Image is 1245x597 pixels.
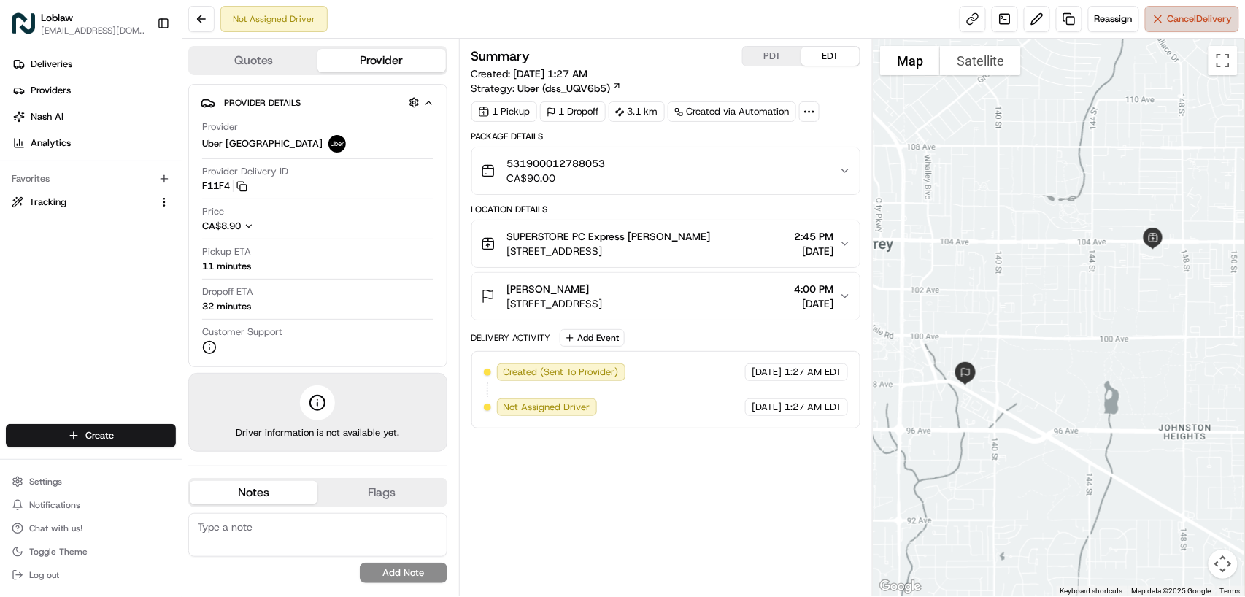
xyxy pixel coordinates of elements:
[103,361,177,373] a: Powered byPylon
[752,401,782,414] span: [DATE]
[1145,6,1239,32] button: CancelDelivery
[794,296,833,311] span: [DATE]
[1209,46,1238,75] button: Toggle fullscreen view
[1209,550,1238,579] button: Map camera controls
[471,332,551,344] div: Delivery Activity
[129,266,159,277] span: [DATE]
[123,328,135,339] div: 💻
[785,401,841,414] span: 1:27 AM EDT
[15,139,41,166] img: 1736555255976-a54dd68f-1ca7-489b-9aae-adbdc363a1c4
[45,226,120,238] span: Klarizel Pensader
[12,196,153,209] a: Tracking
[85,429,114,442] span: Create
[6,542,176,562] button: Toggle Theme
[202,300,251,313] div: 32 minutes
[1168,12,1233,26] span: Cancel Delivery
[518,81,611,96] span: Uber (dss_UQV6b5)
[121,266,126,277] span: •
[202,220,331,233] button: CA$8.90
[190,481,317,504] button: Notes
[202,285,253,298] span: Dropoff ETA
[743,47,801,66] button: PDT
[123,226,128,238] span: •
[794,229,833,244] span: 2:45 PM
[15,252,38,275] img: Jandy Espique
[131,226,172,238] span: 12:18 PM
[29,569,59,581] span: Log out
[6,6,151,41] button: LoblawLoblaw[EMAIL_ADDRESS][DOMAIN_NAME]
[248,144,266,161] button: Start new chat
[609,101,665,122] div: 3.1 km
[15,58,266,82] p: Welcome 👋
[801,47,860,66] button: EDT
[202,120,238,134] span: Provider
[668,101,796,122] a: Created via Automation
[226,187,266,204] button: See all
[1132,587,1211,595] span: Map data ©2025 Google
[1060,586,1123,596] button: Keyboard shortcuts
[202,137,323,150] span: Uber [GEOGRAPHIC_DATA]
[794,282,833,296] span: 4:00 PM
[507,156,606,171] span: 531900012788053
[940,46,1021,75] button: Show satellite imagery
[6,105,182,128] a: Nash AI
[6,471,176,492] button: Settings
[38,94,241,109] input: Clear
[29,196,66,209] span: Tracking
[29,227,41,239] img: 1736555255976-a54dd68f-1ca7-489b-9aae-adbdc363a1c4
[6,79,182,102] a: Providers
[504,401,590,414] span: Not Assigned Driver
[328,135,346,153] img: uber-new-logo.jpeg
[66,154,201,166] div: We're available if you need us!
[880,46,940,75] button: Show street map
[317,49,445,72] button: Provider
[9,320,117,347] a: 📗Knowledge Base
[471,101,537,122] div: 1 Pickup
[31,58,72,71] span: Deliveries
[507,171,606,185] span: CA$90.00
[471,66,588,81] span: Created:
[471,50,531,63] h3: Summary
[785,366,841,379] span: 1:27 AM EDT
[504,366,619,379] span: Created (Sent To Provider)
[794,244,833,258] span: [DATE]
[507,282,590,296] span: [PERSON_NAME]
[202,180,247,193] button: F11F4
[202,245,251,258] span: Pickup ETA
[29,266,41,278] img: 1736555255976-a54dd68f-1ca7-489b-9aae-adbdc363a1c4
[31,136,71,150] span: Analytics
[540,101,606,122] div: 1 Dropoff
[507,244,711,258] span: [STREET_ADDRESS]
[472,147,860,194] button: 531900012788053CA$90.00
[29,499,80,511] span: Notifications
[6,53,182,76] a: Deliveries
[41,25,145,36] button: [EMAIL_ADDRESS][DOMAIN_NAME]
[507,296,603,311] span: [STREET_ADDRESS]
[12,12,35,35] img: Loblaw
[15,15,44,44] img: Nash
[41,10,73,25] button: Loblaw
[31,84,71,97] span: Providers
[752,366,782,379] span: [DATE]
[6,518,176,539] button: Chat with us!
[1095,12,1133,26] span: Reassign
[15,328,26,339] div: 📗
[6,131,182,155] a: Analytics
[31,110,63,123] span: Nash AI
[117,320,240,347] a: 💻API Documentation
[29,523,82,534] span: Chat with us!
[31,139,57,166] img: 1724597045416-56b7ee45-8013-43a0-a6f9-03cb97ddad50
[6,424,176,447] button: Create
[471,204,861,215] div: Location Details
[876,577,925,596] img: Google
[472,273,860,320] button: [PERSON_NAME][STREET_ADDRESS]4:00 PM[DATE]
[201,90,435,115] button: Provider Details
[15,190,93,201] div: Past conversations
[202,260,251,273] div: 11 minutes
[202,205,224,218] span: Price
[190,49,317,72] button: Quotes
[202,326,282,339] span: Customer Support
[876,577,925,596] a: Open this area in Google Maps (opens a new window)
